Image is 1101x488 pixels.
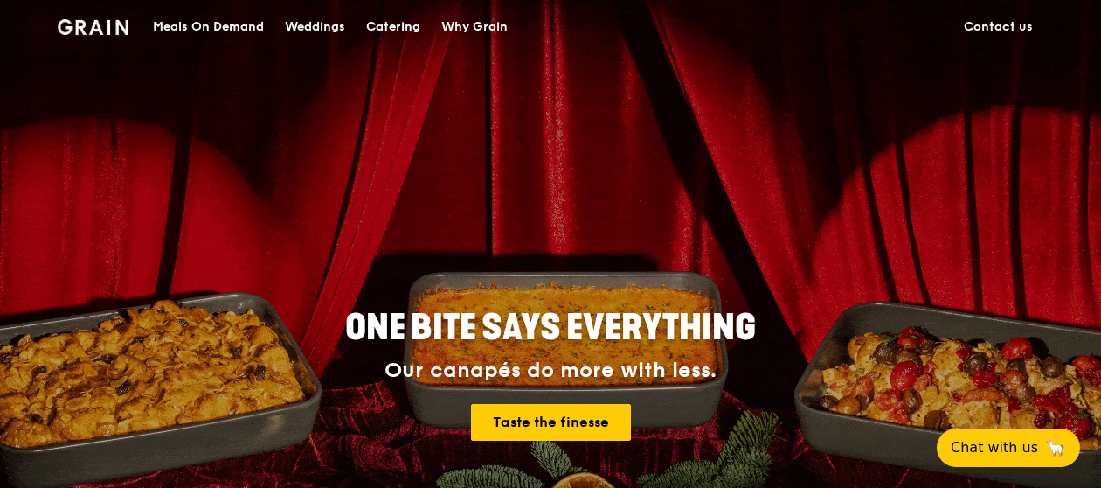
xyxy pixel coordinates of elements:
div: Meals On Demand [153,1,264,53]
a: Weddings [274,1,356,53]
a: Catering [356,1,431,53]
button: Chat with us🦙 [937,429,1080,467]
span: Chat with us [951,437,1038,458]
img: Grain [58,19,128,35]
span: ONE BITE SAYS EVERYTHING [345,307,756,349]
a: Taste the finesse [471,404,631,441]
div: Our canapés do more with less. [236,359,865,383]
a: Contact us [953,1,1043,53]
div: Weddings [285,1,345,53]
a: Why Grain [431,1,518,53]
span: 🦙 [1045,437,1066,458]
div: Catering [366,1,420,53]
div: Why Grain [441,1,508,53]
